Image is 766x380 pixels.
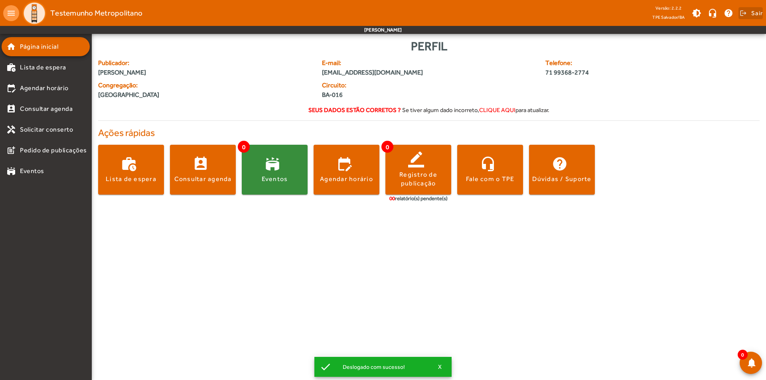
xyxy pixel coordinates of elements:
strong: Seus dados estão corretos ? [308,106,401,113]
span: Agendar horário [20,83,69,93]
mat-icon: menu [3,5,19,21]
mat-icon: home [6,42,16,51]
h4: Ações rápidas [98,127,760,139]
span: Congregação: [98,81,312,90]
span: Telefone: [545,58,704,68]
div: Consultar agenda [174,175,232,183]
div: Versão: 2.2.2 [652,3,685,13]
div: Deslogado com sucesso! [336,361,430,372]
span: [PERSON_NAME] [98,68,312,77]
span: E-mail: [322,58,536,68]
button: Consultar agenda [170,145,236,195]
div: Perfil [98,37,760,55]
span: Circuito: [322,81,424,90]
button: Eventos [242,145,308,195]
a: Testemunho Metropolitano [19,1,142,25]
mat-icon: handyman [6,125,16,134]
span: 71 99368-2774 [545,68,704,77]
button: Lista de espera [98,145,164,195]
span: Pedido de publicações [20,146,87,155]
span: Consultar agenda [20,104,73,114]
div: Lista de espera [106,175,156,183]
span: Publicador: [98,58,312,68]
button: Registro de publicação [385,145,451,195]
button: Agendar horário [314,145,379,195]
span: 0 [381,141,393,153]
mat-icon: post_add [6,146,16,155]
mat-icon: work_history [6,63,16,72]
span: [EMAIL_ADDRESS][DOMAIN_NAME] [322,68,536,77]
mat-icon: edit_calendar [6,83,16,93]
span: 00 [389,195,395,201]
span: clique aqui [479,106,515,113]
span: X [438,363,442,370]
span: Lista de espera [20,63,66,72]
button: Dúvidas / Suporte [529,145,595,195]
mat-icon: stadium [6,166,16,176]
span: 0 [238,141,250,153]
span: 0 [738,350,748,360]
div: Fale com o TPE [466,175,515,183]
img: Logo TPE [22,1,46,25]
div: Registro de publicação [385,170,451,188]
span: Sair [751,7,763,20]
span: BA-016 [322,90,424,100]
span: Página inicial [20,42,58,51]
span: TPE Salvador/BA [652,13,685,21]
span: Se tiver algum dado incorreto, para atualizar. [402,106,549,113]
span: Testemunho Metropolitano [50,7,142,20]
div: relatório(s) pendente(s) [389,195,448,203]
mat-icon: check [320,361,332,373]
span: Eventos [20,166,44,176]
button: Sair [738,7,763,19]
span: [GEOGRAPHIC_DATA] [98,90,159,100]
span: Solicitar conserto [20,125,73,134]
div: Agendar horário [320,175,373,183]
div: Eventos [262,175,288,183]
button: Fale com o TPE [457,145,523,195]
div: Dúvidas / Suporte [532,175,591,183]
mat-icon: perm_contact_calendar [6,104,16,114]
